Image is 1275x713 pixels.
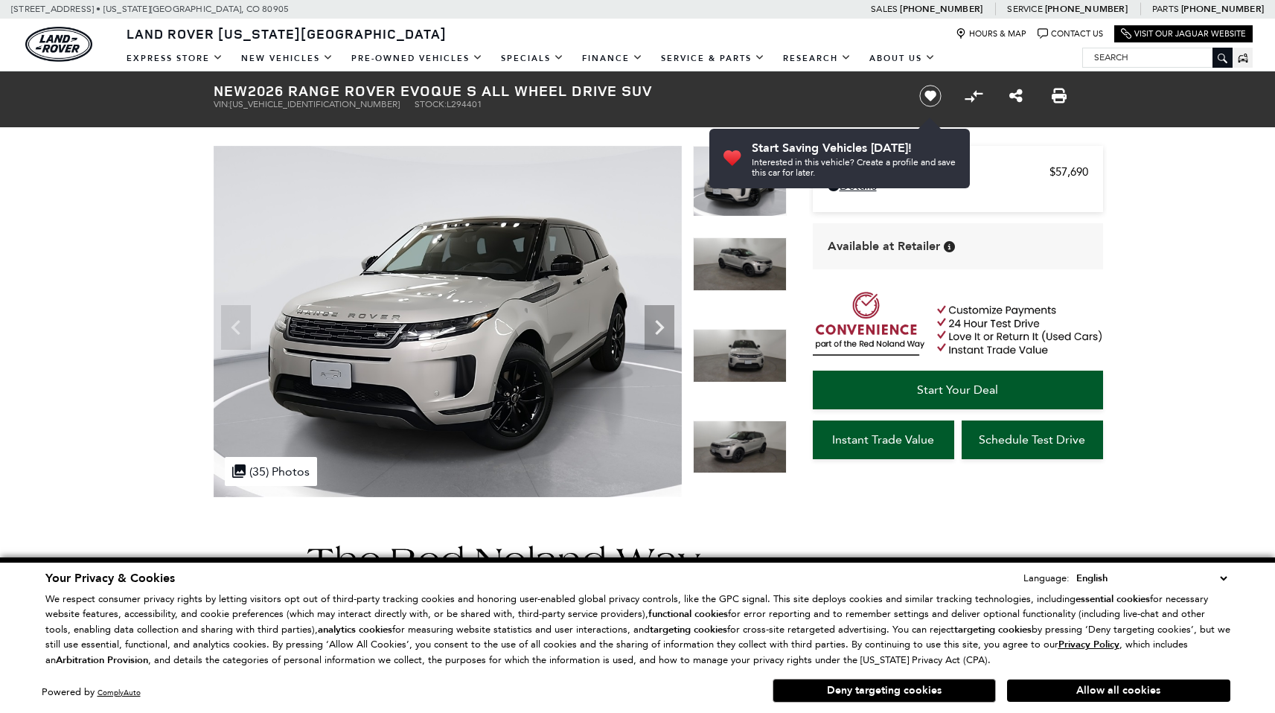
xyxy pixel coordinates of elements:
img: Land Rover [25,27,92,62]
button: Compare Vehicle [962,85,985,107]
a: [STREET_ADDRESS] • [US_STATE][GEOGRAPHIC_DATA], CO 80905 [11,4,289,14]
span: Schedule Test Drive [979,432,1085,447]
button: Allow all cookies [1007,680,1230,702]
strong: targeting cookies [954,623,1032,636]
a: ComplyAuto [98,688,141,697]
a: [PHONE_NUMBER] [900,3,982,15]
a: Instant Trade Value [813,421,954,459]
span: Stock: [415,99,447,109]
a: land-rover [25,27,92,62]
a: Research [774,45,860,71]
strong: essential cookies [1076,592,1150,606]
a: EXPRESS STORE [118,45,232,71]
h1: 2026 Range Rover Evoque S All Wheel Drive SUV [214,83,895,99]
a: Details [828,179,1088,193]
strong: targeting cookies [650,623,727,636]
a: Privacy Policy [1058,639,1119,650]
a: New Vehicles [232,45,342,71]
span: Instant Trade Value [832,432,934,447]
a: Specials [492,45,573,71]
span: Service [1007,4,1042,14]
span: Your Privacy & Cookies [45,570,175,586]
a: Pre-Owned Vehicles [342,45,492,71]
img: New 2026 Seoul Pearl Silver LAND ROVER S image 2 [693,237,787,291]
div: (35) Photos [225,457,317,486]
span: [US_VEHICLE_IDENTIFICATION_NUMBER] [230,99,400,109]
a: Hours & Map [956,28,1026,39]
span: Start Your Deal [917,383,998,397]
a: Contact Us [1038,28,1103,39]
img: New 2026 Seoul Pearl Silver LAND ROVER S image 3 [693,329,787,383]
strong: analytics cookies [318,623,392,636]
span: Available at Retailer [828,238,940,255]
div: Next [645,305,674,350]
input: Search [1083,48,1232,66]
a: [PHONE_NUMBER] [1181,3,1264,15]
strong: Arbitration Provision [56,653,148,667]
img: New 2026 Seoul Pearl Silver LAND ROVER S image 1 [214,146,682,497]
a: Finance [573,45,652,71]
button: Save vehicle [914,84,947,108]
span: Parts [1152,4,1179,14]
strong: New [214,80,248,100]
a: Land Rover [US_STATE][GEOGRAPHIC_DATA] [118,25,456,42]
span: Land Rover [US_STATE][GEOGRAPHIC_DATA] [127,25,447,42]
span: $57,690 [1049,165,1088,179]
iframe: YouTube video player [813,467,1103,701]
a: [PHONE_NUMBER] [1045,3,1128,15]
span: Sales [871,4,898,14]
a: Share this New 2026 Range Rover Evoque S All Wheel Drive SUV [1009,87,1023,105]
img: New 2026 Seoul Pearl Silver LAND ROVER S image 4 [693,421,787,474]
span: MSRP [828,165,1049,179]
div: Language: [1023,573,1070,583]
a: MSRP $57,690 [828,165,1088,179]
a: Print this New 2026 Range Rover Evoque S All Wheel Drive SUV [1052,87,1067,105]
p: We respect consumer privacy rights by letting visitors opt out of third-party tracking cookies an... [45,592,1230,668]
a: Schedule Test Drive [962,421,1103,459]
span: L294401 [447,99,482,109]
u: Privacy Policy [1058,638,1119,651]
div: Powered by [42,688,141,697]
select: Language Select [1073,570,1230,586]
a: Start Your Deal [813,371,1103,409]
img: New 2026 Seoul Pearl Silver LAND ROVER S image 1 [693,146,787,217]
nav: Main Navigation [118,45,945,71]
button: Deny targeting cookies [773,679,996,703]
a: Visit Our Jaguar Website [1121,28,1246,39]
span: VIN: [214,99,230,109]
div: Vehicle is in stock and ready for immediate delivery. Due to demand, availability is subject to c... [944,241,955,252]
a: Service & Parts [652,45,774,71]
strong: functional cookies [648,607,728,621]
a: About Us [860,45,945,71]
